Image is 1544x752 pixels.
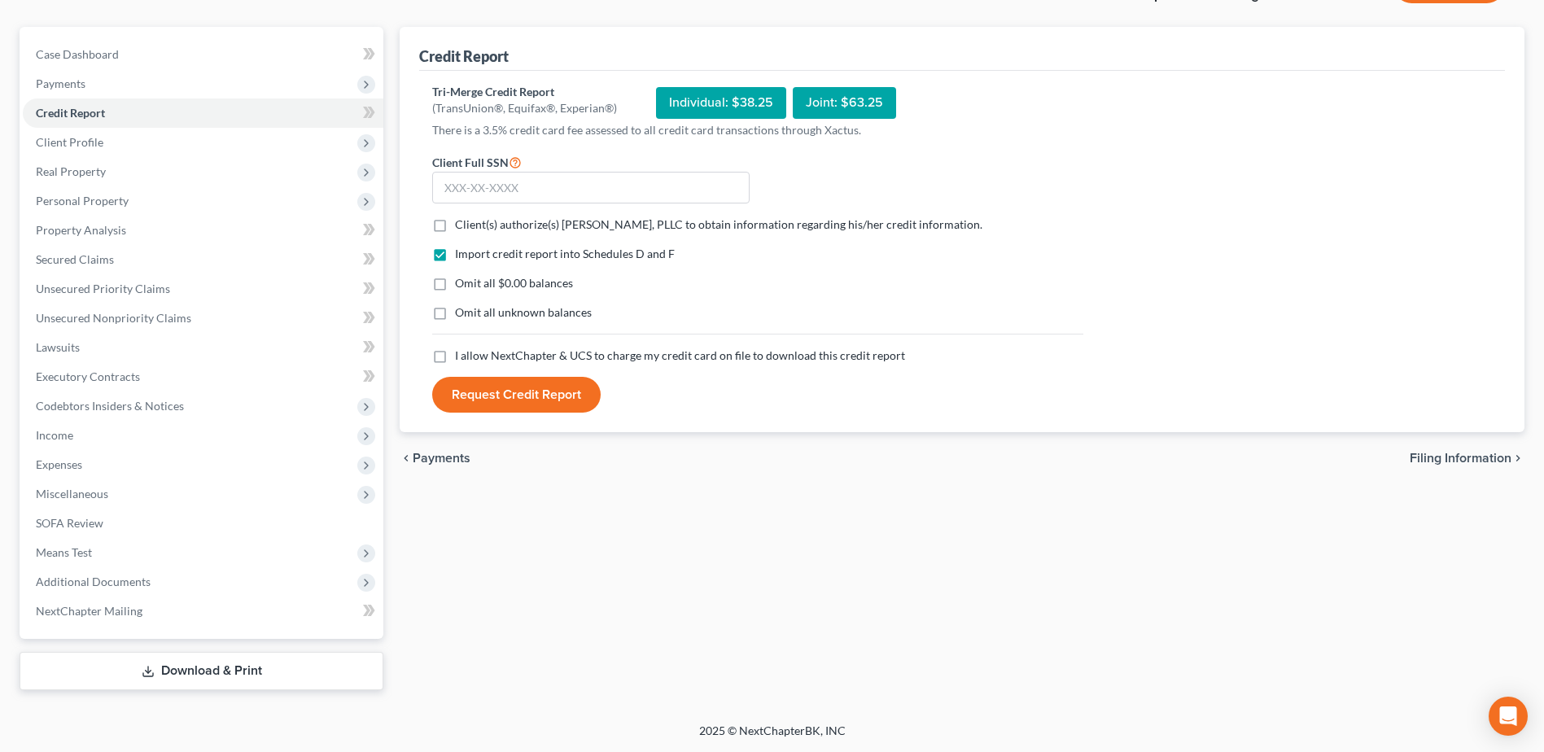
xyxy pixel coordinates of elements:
[432,100,617,116] div: (TransUnion®, Equifax®, Experian®)
[23,304,383,333] a: Unsecured Nonpriority Claims
[23,362,383,391] a: Executory Contracts
[36,399,184,413] span: Codebtors Insiders & Notices
[36,340,80,354] span: Lawsuits
[23,333,383,362] a: Lawsuits
[432,84,617,100] div: Tri-Merge Credit Report
[400,452,470,465] button: chevron_left Payments
[36,135,103,149] span: Client Profile
[23,274,383,304] a: Unsecured Priority Claims
[23,216,383,245] a: Property Analysis
[413,452,470,465] span: Payments
[455,348,905,362] span: I allow NextChapter & UCS to charge my credit card on file to download this credit report
[36,47,119,61] span: Case Dashboard
[36,516,103,530] span: SOFA Review
[36,457,82,471] span: Expenses
[432,172,750,204] input: XXX-XX-XXXX
[36,223,126,237] span: Property Analysis
[23,98,383,128] a: Credit Report
[36,252,114,266] span: Secured Claims
[656,87,786,119] div: Individual: $38.25
[1410,452,1511,465] span: Filing Information
[36,194,129,208] span: Personal Property
[432,122,1083,138] p: There is a 3.5% credit card fee assessed to all credit card transactions through Xactus.
[1410,452,1524,465] button: Filing Information chevron_right
[400,452,413,465] i: chevron_left
[23,40,383,69] a: Case Dashboard
[36,164,106,178] span: Real Property
[1511,452,1524,465] i: chevron_right
[432,155,509,169] span: Client Full SSN
[36,77,85,90] span: Payments
[36,369,140,383] span: Executory Contracts
[1489,697,1528,736] div: Open Intercom Messenger
[23,509,383,538] a: SOFA Review
[432,377,601,413] button: Request Credit Report
[23,245,383,274] a: Secured Claims
[455,276,573,290] span: Omit all $0.00 balances
[36,282,170,295] span: Unsecured Priority Claims
[793,87,896,119] div: Joint: $63.25
[36,428,73,442] span: Income
[36,575,151,588] span: Additional Documents
[455,247,675,260] span: Import credit report into Schedules D and F
[419,46,509,66] div: Credit Report
[20,652,383,690] a: Download & Print
[455,217,982,231] span: Client(s) authorize(s) [PERSON_NAME], PLLC to obtain information regarding his/her credit informa...
[36,106,105,120] span: Credit Report
[308,723,1236,752] div: 2025 © NextChapterBK, INC
[36,311,191,325] span: Unsecured Nonpriority Claims
[36,604,142,618] span: NextChapter Mailing
[455,305,592,319] span: Omit all unknown balances
[36,545,92,559] span: Means Test
[23,597,383,626] a: NextChapter Mailing
[36,487,108,501] span: Miscellaneous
